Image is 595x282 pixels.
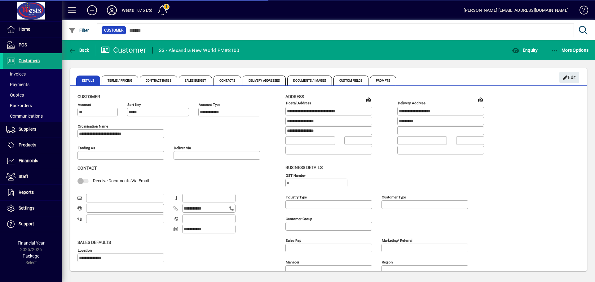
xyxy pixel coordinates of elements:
[549,45,590,56] button: More Options
[6,114,43,119] span: Communications
[19,42,27,47] span: POS
[364,94,374,104] a: View on map
[6,103,32,108] span: Backorders
[19,27,30,32] span: Home
[3,100,62,111] a: Backorders
[122,5,152,15] div: Wests 1876 Ltd
[3,22,62,37] a: Home
[174,146,191,150] mat-label: Deliver via
[286,238,301,242] mat-label: Sales rep
[6,93,24,98] span: Quotes
[19,158,38,163] span: Financials
[3,122,62,137] a: Suppliers
[77,94,100,99] span: Customer
[199,102,220,107] mat-label: Account Type
[214,76,241,85] span: Contacts
[19,221,34,226] span: Support
[6,72,26,76] span: Invoices
[512,48,538,53] span: Enquiry
[286,216,312,221] mat-label: Customer group
[3,185,62,200] a: Reports
[77,166,97,171] span: Contact
[127,102,141,107] mat-label: Sort key
[3,137,62,153] a: Products
[382,195,406,199] mat-label: Customer type
[104,27,123,33] span: Customer
[68,28,89,33] span: Filter
[76,76,100,85] span: Details
[285,165,323,170] span: Business details
[101,45,146,55] div: Customer
[77,240,111,245] span: Sales defaults
[3,169,62,184] a: Staff
[382,260,393,264] mat-label: Region
[286,173,306,177] mat-label: GST Number
[18,241,45,245] span: Financial Year
[3,111,62,121] a: Communications
[563,72,576,83] span: Edit
[102,5,122,16] button: Profile
[464,5,569,15] div: [PERSON_NAME] [EMAIL_ADDRESS][DOMAIN_NAME]
[78,248,92,252] mat-label: Location
[19,142,36,147] span: Products
[68,48,89,53] span: Back
[67,45,91,56] button: Back
[559,72,579,83] button: Edit
[19,174,28,179] span: Staff
[78,102,91,107] mat-label: Account
[3,69,62,79] a: Invoices
[159,46,240,55] div: 33 - Alexandra New World FM#8100
[6,82,29,87] span: Payments
[3,79,62,90] a: Payments
[3,90,62,100] a: Quotes
[287,76,332,85] span: Documents / Images
[19,206,34,210] span: Settings
[3,201,62,216] a: Settings
[62,45,96,56] app-page-header-button: Back
[510,45,539,56] button: Enquiry
[179,76,212,85] span: Sales Budget
[19,58,40,63] span: Customers
[370,76,396,85] span: Prompts
[286,260,299,264] mat-label: Manager
[3,153,62,169] a: Financials
[19,127,36,132] span: Suppliers
[102,76,139,85] span: Terms / Pricing
[286,195,307,199] mat-label: Industry type
[23,254,39,258] span: Package
[382,238,412,242] mat-label: Marketing/ Referral
[78,124,108,128] mat-label: Organisation name
[3,216,62,232] a: Support
[140,76,177,85] span: Contract Rates
[93,178,149,183] span: Receive Documents Via Email
[551,48,589,53] span: More Options
[476,94,486,104] a: View on map
[285,94,304,99] span: Address
[575,1,587,21] a: Knowledge Base
[333,76,368,85] span: Custom Fields
[19,190,34,195] span: Reports
[243,76,286,85] span: Delivery Addresses
[3,37,62,53] a: POS
[78,146,95,150] mat-label: Trading as
[82,5,102,16] button: Add
[67,25,91,36] button: Filter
